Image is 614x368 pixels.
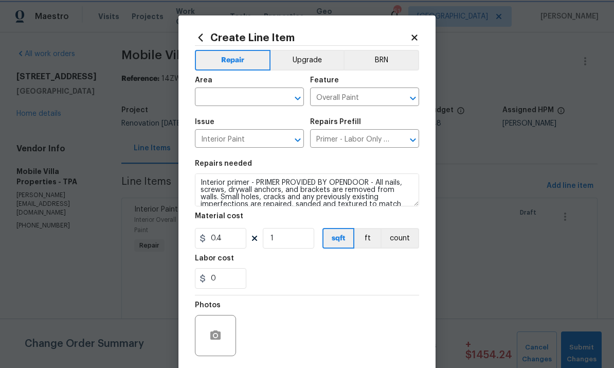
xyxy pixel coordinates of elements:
h5: Repairs Prefill [310,118,361,126]
textarea: Interior primer - PRIMER PROVIDED BY OPENDOOR - All nails, screws, drywall anchors, and brackets ... [195,173,419,206]
h5: Labor cost [195,255,234,262]
button: Repair [195,50,270,71]
button: sqft [322,228,354,249]
button: ft [354,228,381,249]
h5: Area [195,77,212,84]
h5: Issue [195,118,214,126]
h5: Material cost [195,213,243,220]
h5: Repairs needed [195,160,252,167]
h2: Create Line Item [195,32,410,43]
button: count [381,228,419,249]
button: Upgrade [270,50,344,71]
button: Open [291,133,305,147]
h5: Photos [195,302,221,309]
button: BRN [344,50,419,71]
button: Open [291,91,305,106]
button: Open [406,91,420,106]
button: Open [406,133,420,147]
h5: Feature [310,77,339,84]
